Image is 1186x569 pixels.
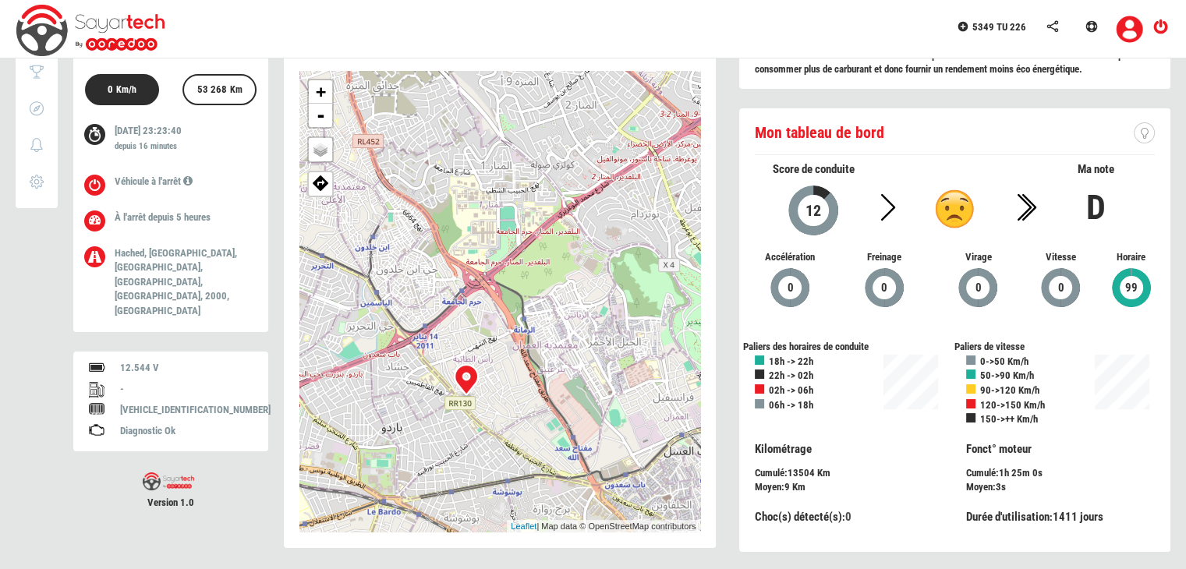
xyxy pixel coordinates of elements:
b: D [1086,187,1106,228]
a: Layers [309,138,332,161]
p: Kilométrage [755,441,943,458]
b: 120->150 Km/h [980,399,1045,411]
span: 3s [996,481,1006,493]
span: Mon tableau de bord [755,123,884,142]
span: Durée d'utilisation [966,510,1050,524]
b: 18h -> 22h [769,355,813,367]
div: : [743,441,955,495]
span: Cumulé [755,467,784,479]
span: 5349 TU 226 [972,21,1026,33]
div: | Map data © OpenStreetMap contributors [507,520,699,533]
b: 0->50 Km/h [980,355,1028,367]
a: Leaflet [511,521,536,531]
span: Moyen [966,481,993,493]
div: : [966,480,1155,495]
span: Choc(s) détecté(s) [755,510,842,524]
label: Km/h [116,83,136,97]
span: 1411 jours [1053,510,1103,524]
span: Km [792,481,805,493]
span: 0 [1057,279,1065,297]
p: [DATE] 23:23:40 [115,124,245,156]
span: Horaire [1107,250,1155,265]
span: 13504 [788,467,815,479]
b: 06h -> 18h [769,399,813,411]
div: : [954,441,1167,495]
img: directions.png [313,174,329,191]
label: depuis 16 minutes [115,140,177,153]
span: Version 1.0 [73,496,268,511]
div: Paliers des horaires de conduite [743,340,955,355]
span: Score de conduite [773,162,855,176]
p: Véhicule à l'arrêt [115,175,245,189]
div: 12.544 V [120,361,253,376]
span: Km [817,467,830,479]
span: Accélération [755,250,826,265]
span: Cumulé [966,467,996,479]
span: 9 [784,481,790,493]
span: 99 [1124,279,1138,297]
span: 0 [786,279,794,297]
span: 0 [880,279,888,297]
b: 02h -> 06h [769,384,813,396]
span: 0 [975,279,982,297]
span: Freinage [848,250,919,265]
p: Fonct° moteur [966,441,1155,458]
div: 0 [101,76,143,107]
b: 50->90 Km/h [980,369,1034,381]
img: d.png [935,189,974,228]
div: 53 268 [190,76,250,107]
span: 1h 25m 0s [999,467,1043,479]
a: Zoom out [309,104,332,127]
img: sayartech-logo.png [143,472,194,490]
p: Hached, [GEOGRAPHIC_DATA], [GEOGRAPHIC_DATA], [GEOGRAPHIC_DATA], [GEOGRAPHIC_DATA], 2000, [GEOGRA... [115,246,245,319]
span: 12 [805,201,822,220]
b: 90->120 Km/h [980,384,1039,396]
div: : [755,480,943,495]
div: - [120,382,253,397]
span: Afficher ma position sur google map [309,172,332,191]
b: 22h -> 02h [769,369,813,381]
div: : [966,509,1155,525]
div: Paliers de vitesse [954,340,1167,355]
span: depuis 5 heures [148,211,211,223]
a: Zoom in [309,80,332,104]
b: 150->++ Km/h [980,413,1038,425]
label: Km [230,83,243,97]
span: Virage [943,250,1014,265]
span: 0 [845,510,851,524]
span: À l'arrêt [115,211,146,223]
div: : [755,509,943,525]
span: Ma note [1078,162,1114,176]
div: [VEHICLE_IDENTIFICATION_NUMBER] [120,403,253,418]
span: Moyen [755,481,781,493]
div: Diagnostic Ok [120,424,253,439]
span: Vitesse [1037,250,1085,265]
